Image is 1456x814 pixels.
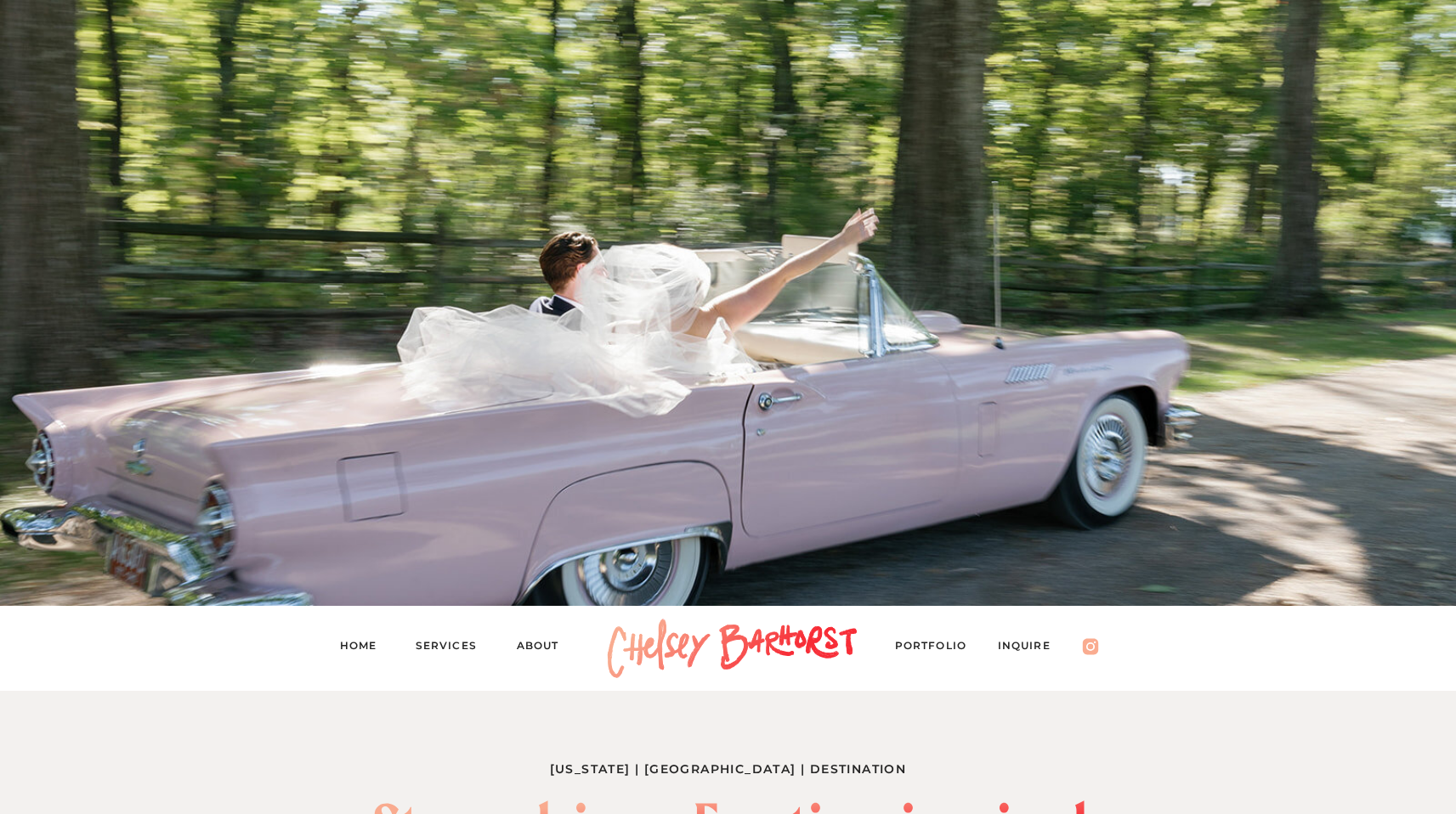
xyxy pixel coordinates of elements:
a: PORTFOLIO [895,636,983,660]
a: About [517,636,575,660]
a: Inquire [998,636,1068,660]
a: Home [340,636,391,660]
a: Services [416,636,492,660]
h1: [US_STATE] | [GEOGRAPHIC_DATA] | Destination [547,759,909,777]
